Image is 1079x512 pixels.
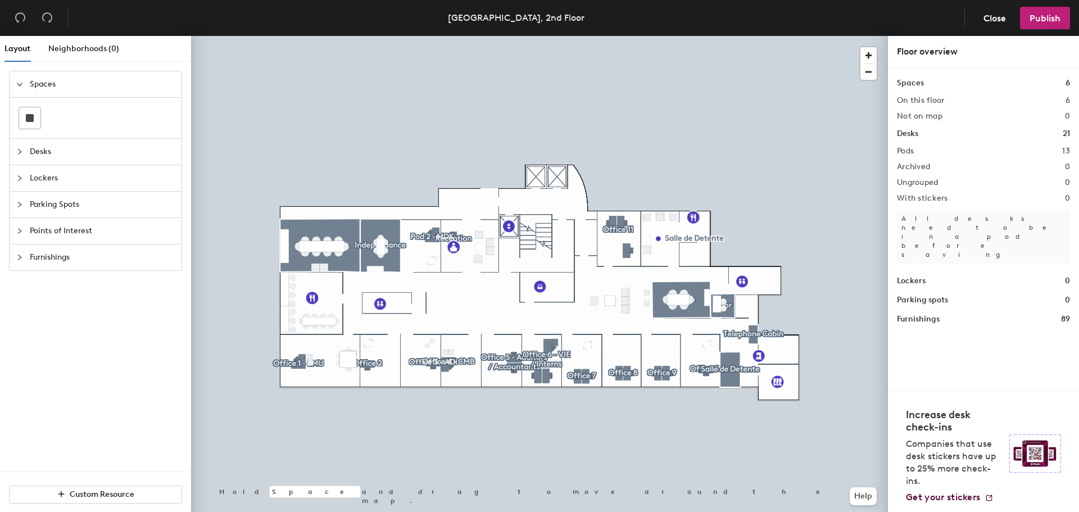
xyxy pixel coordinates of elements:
[48,44,119,53] span: Neighborhoods (0)
[1065,112,1070,121] h2: 0
[897,162,930,171] h2: Archived
[897,294,948,306] h1: Parking spots
[16,175,23,182] span: collapsed
[897,45,1070,58] div: Floor overview
[897,112,942,121] h2: Not on map
[30,244,175,270] span: Furnishings
[16,81,23,88] span: expanded
[906,492,994,503] a: Get your stickers
[1066,96,1070,105] h2: 6
[1065,162,1070,171] h2: 0
[30,139,175,165] span: Desks
[1065,178,1070,187] h2: 0
[906,492,980,502] span: Get your stickers
[974,7,1015,29] button: Close
[897,128,918,140] h1: Desks
[16,254,23,261] span: collapsed
[1009,434,1061,473] img: Sticker logo
[850,487,877,505] button: Help
[906,409,1003,433] h4: Increase desk check-ins
[16,148,23,155] span: collapsed
[16,201,23,208] span: collapsed
[16,228,23,234] span: collapsed
[1065,194,1070,203] h2: 0
[1063,128,1070,140] h1: 21
[897,313,940,325] h1: Furnishings
[897,194,948,203] h2: With stickers
[30,71,175,97] span: Spaces
[70,490,134,499] span: Custom Resource
[1062,147,1070,156] h2: 13
[983,13,1006,24] span: Close
[30,165,175,191] span: Lockers
[1066,77,1070,89] h1: 6
[897,147,914,156] h2: Pods
[897,275,926,287] h1: Lockers
[906,438,1003,487] p: Companies that use desk stickers have up to 25% more check-ins.
[897,210,1070,264] p: All desks need to be in a pod before saving
[1061,313,1070,325] h1: 89
[36,7,58,29] button: Redo (⌘ + ⇧ + Z)
[30,192,175,218] span: Parking Spots
[4,44,30,53] span: Layout
[897,77,924,89] h1: Spaces
[30,218,175,244] span: Points of Interest
[448,11,584,25] div: [GEOGRAPHIC_DATA], 2nd Floor
[9,7,31,29] button: Undo (⌘ + Z)
[1065,275,1070,287] h1: 0
[1030,13,1060,24] span: Publish
[1065,294,1070,306] h1: 0
[897,178,939,187] h2: Ungrouped
[1020,7,1070,29] button: Publish
[9,486,182,504] button: Custom Resource
[897,96,945,105] h2: On this floor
